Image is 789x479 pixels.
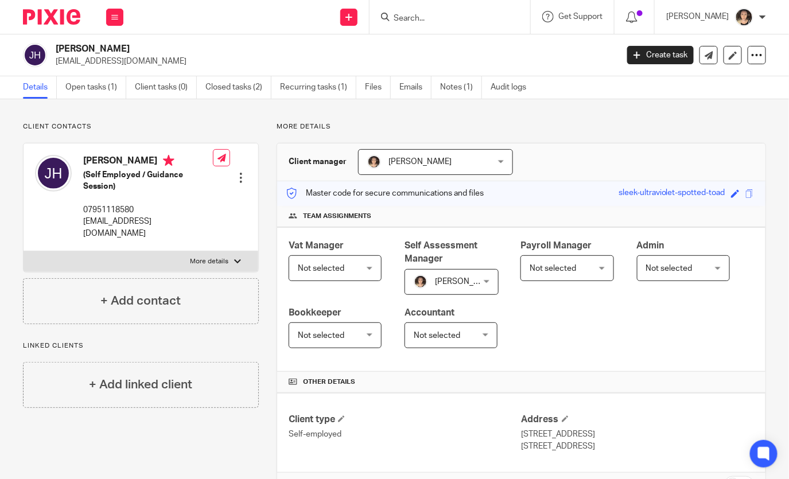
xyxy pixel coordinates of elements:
span: [PERSON_NAME] [435,278,498,286]
p: Master code for secure communications and files [286,188,484,199]
h4: + Add contact [100,292,181,310]
span: Admin [637,241,664,250]
span: Other details [303,377,355,387]
img: Pixie [23,9,80,25]
span: Not selected [298,264,344,272]
a: Recurring tasks (1) [280,76,356,99]
p: More details [277,122,766,131]
span: Vat Manager [289,241,344,250]
span: Not selected [298,332,344,340]
span: Team assignments [303,212,371,221]
p: Client contacts [23,122,259,131]
a: Create task [627,46,694,64]
p: [EMAIL_ADDRESS][DOMAIN_NAME] [83,216,213,239]
span: Not selected [646,264,693,272]
span: Not selected [414,332,460,340]
h2: [PERSON_NAME] [56,43,499,55]
div: sleek-ultraviolet-spotted-toad [619,187,725,200]
img: 324535E6-56EA-408B-A48B-13C02EA99B5D.jpeg [414,275,427,289]
h4: [PERSON_NAME] [83,155,213,169]
a: Notes (1) [440,76,482,99]
img: svg%3E [23,43,47,67]
a: Open tasks (1) [65,76,126,99]
img: 324535E6-56EA-408B-A48B-13C02EA99B5D.jpeg [735,8,753,26]
p: Linked clients [23,341,259,351]
h5: (Self Employed / Guidance Session) [83,169,213,193]
input: Search [392,14,496,24]
p: Self-employed [289,429,521,440]
h4: Client type [289,414,521,426]
i: Primary [163,155,174,166]
img: svg%3E [35,155,72,192]
h3: Client manager [289,156,347,168]
a: Details [23,76,57,99]
a: Emails [399,76,432,99]
p: [PERSON_NAME] [666,11,729,22]
span: Bookkeeper [289,308,341,317]
img: 324535E6-56EA-408B-A48B-13C02EA99B5D.jpeg [367,155,381,169]
span: Not selected [530,264,576,272]
a: Client tasks (0) [135,76,197,99]
h4: Address [522,414,754,426]
p: More details [190,257,228,266]
span: Get Support [558,13,603,21]
span: Accountant [405,308,454,317]
span: [PERSON_NAME] [388,158,452,166]
a: Closed tasks (2) [205,76,271,99]
span: Self Assessment Manager [405,241,477,263]
span: Payroll Manager [520,241,592,250]
p: [STREET_ADDRESS] [522,429,754,440]
h4: + Add linked client [89,376,192,394]
a: Audit logs [491,76,535,99]
p: [STREET_ADDRESS] [522,441,754,452]
a: Files [365,76,391,99]
p: 07951118580 [83,204,213,216]
p: [EMAIL_ADDRESS][DOMAIN_NAME] [56,56,610,67]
